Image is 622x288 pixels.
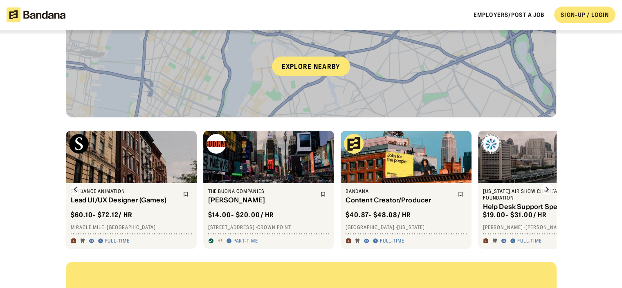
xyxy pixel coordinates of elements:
[66,16,556,117] a: Explore nearby
[208,188,315,195] div: The Buona Companies
[483,203,590,211] div: Help Desk Support Specialist
[346,211,411,219] div: $ 40.87 - $48.08 / hr
[346,188,453,195] div: Bandana
[478,131,609,249] a: Oregon Air Show Charitable Foundation logo[US_STATE] Air Show Charitable FoundationHelp Desk Supp...
[7,7,65,22] img: Bandana logotype
[483,188,590,201] div: [US_STATE] Air Show Charitable Foundation
[481,134,501,154] img: Oregon Air Show Charitable Foundation logo
[517,238,542,244] div: Full-time
[272,57,350,76] div: Explore nearby
[203,131,334,249] a: The Buona Companies logoThe Buona Companies[PERSON_NAME]$14.00- $20.00/ hr[STREET_ADDRESS] ·Crown...
[71,211,133,219] div: $ 60.10 - $72.12 / hr
[346,196,453,204] div: Content Creator/Producer
[208,211,274,219] div: $ 14.00 - $20.00 / hr
[341,131,472,249] a: Bandana logoBandanaContent Creator/Producer$40.87- $48.08/ hr[GEOGRAPHIC_DATA] ·[US_STATE]Full-time
[234,238,258,244] div: Part-time
[483,224,604,231] div: [PERSON_NAME] · [PERSON_NAME]
[208,196,315,204] div: [PERSON_NAME]
[344,134,364,154] img: Bandana logo
[561,11,609,18] div: SIGN-UP / LOGIN
[71,224,192,231] div: Miracle Mile · [GEOGRAPHIC_DATA]
[208,224,329,231] div: [STREET_ADDRESS] · Crown Point
[483,211,547,219] div: $ 19.00 - $31.00 / hr
[207,134,226,154] img: The Buona Companies logo
[346,224,467,231] div: [GEOGRAPHIC_DATA] · [US_STATE]
[380,238,405,244] div: Full-time
[71,196,178,204] div: Lead UI/UX Designer (Games)
[105,238,130,244] div: Full-time
[69,134,89,154] img: Skydance Animation logo
[474,11,544,18] a: Employers/Post a job
[540,183,553,196] img: Right Arrow
[66,131,197,249] a: Skydance Animation logoSkydance AnimationLead UI/UX Designer (Games)$60.10- $72.12/ hrMiracle Mil...
[69,183,82,196] img: Left Arrow
[71,188,178,195] div: Skydance Animation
